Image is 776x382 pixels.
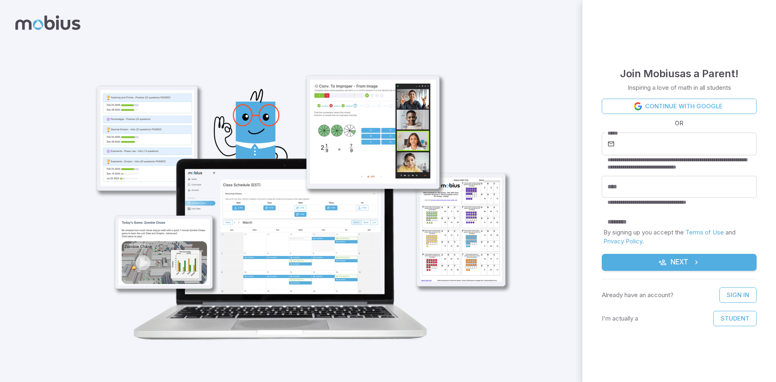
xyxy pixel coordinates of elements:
a: Sign In [719,287,757,303]
button: Next [602,254,757,271]
button: Student [713,311,757,326]
a: Privacy Policy [603,237,642,245]
p: I'm actually a [602,314,638,323]
p: By signing up you accept the and . [603,228,755,246]
span: OR [673,119,685,128]
img: parent_1-illustration [74,26,521,354]
h4: Join Mobius as a Parent ! [620,65,738,82]
a: Continue with Google [602,99,757,114]
p: Inspiring a love of math in all students [628,83,731,92]
a: Terms of Use [685,228,724,236]
p: Already have an account? [602,291,673,300]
